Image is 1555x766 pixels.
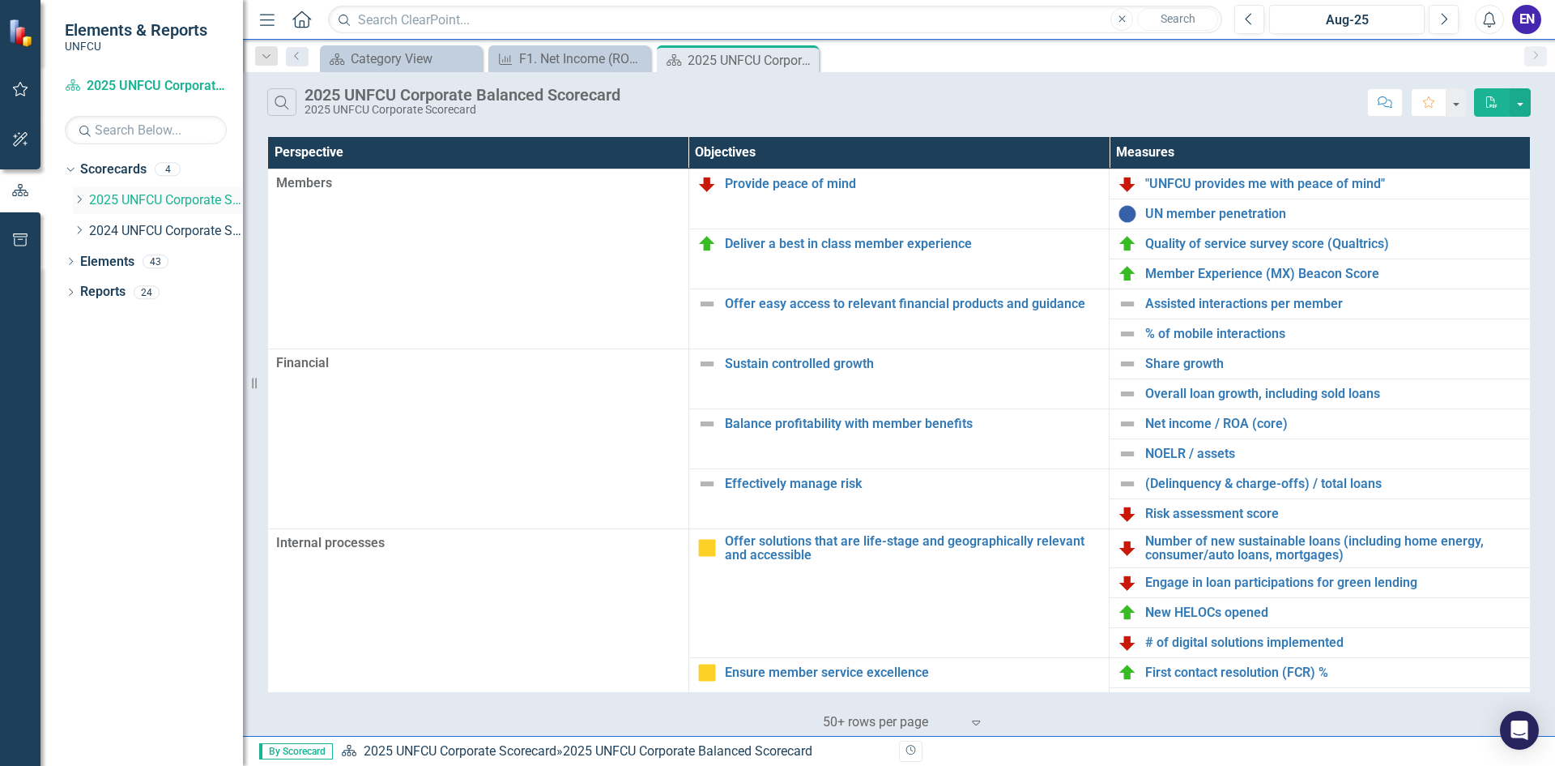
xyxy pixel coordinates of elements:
[1145,534,1522,563] a: Number of new sustainable loans (including home energy, consumer/auto loans, mortgages)
[341,742,887,761] div: »
[697,174,717,194] img: Below Plan
[1145,576,1522,590] a: Engage in loan participations for green lending
[276,354,680,373] span: Financial
[697,354,717,374] img: Not Defined
[134,285,160,299] div: 24
[1118,633,1137,653] img: Below Plan
[1118,384,1137,404] img: Not Defined
[1145,507,1522,521] a: Risk assessment score
[697,234,717,254] img: On Target
[1118,538,1137,558] img: Below Plan
[1118,294,1137,314] img: Not Defined
[1161,12,1195,25] span: Search
[89,222,243,241] a: 2024 UNFCU Corporate Scorecard
[324,49,478,69] a: Category View
[80,253,134,272] a: Elements
[688,50,815,71] div: 2025 UNFCU Corporate Balanced Scorecard
[1145,357,1522,371] a: Share growth
[697,414,717,434] img: Not Defined
[725,477,1101,491] a: Effectively manage risk
[1145,635,1522,650] a: # of digital solutions implemented
[1118,324,1137,344] img: Not Defined
[519,49,646,69] div: F1. Net Income (ROA) (CORE) [Corporate]
[328,6,1222,34] input: Search ClearPoint...
[697,474,717,494] img: Not Defined
[1145,417,1522,431] a: Net income / ROA (core)
[725,417,1101,431] a: Balance profitability with member benefits
[259,743,333,760] span: By Scorecard
[1145,297,1522,311] a: Assisted interactions per member
[1145,207,1522,221] a: UN member penetration
[351,49,478,69] div: Category View
[155,163,181,177] div: 4
[65,20,207,40] span: Elements & Reports
[725,177,1101,191] a: Provide peace of mind
[276,174,680,193] span: Members
[1118,204,1137,224] img: Data Not Yet Due
[697,663,717,683] img: Caution
[1118,504,1137,524] img: Below Plan
[364,743,556,759] a: 2025 UNFCU Corporate Scorecard
[1145,606,1522,620] a: New HELOCs opened
[1118,174,1137,194] img: Below Plan
[725,357,1101,371] a: Sustain controlled growth
[697,294,717,314] img: Not Defined
[305,86,620,104] div: 2025 UNFCU Corporate Balanced Scorecard
[1118,663,1137,683] img: On Target
[1145,177,1522,191] a: "UNFCU provides me with peace of mind"
[1145,387,1522,401] a: Overall loan growth, including sold loans
[1145,665,1522,680] a: First contact resolution (FCR) %
[65,77,227,96] a: 2025 UNFCU Corporate Scorecard
[697,538,717,558] img: Caution
[143,255,168,268] div: 43
[1118,264,1137,284] img: On Target
[80,283,126,302] a: Reports
[305,104,620,116] div: 2025 UNFCU Corporate Scorecard
[492,49,646,69] a: F1. Net Income (ROA) (CORE) [Corporate]
[1118,603,1137,623] img: On Target
[1137,8,1218,31] button: Search
[1145,327,1522,341] a: % of mobile interactions
[276,534,680,553] span: Internal processes
[725,237,1101,251] a: Deliver a best in class member experience
[89,191,243,210] a: 2025 UNFCU Corporate Scorecard
[1145,447,1522,461] a: NOELR / assets
[1269,5,1425,34] button: Aug-25
[1145,237,1522,251] a: Quality of service survey score (Qualtrics)
[1145,477,1522,491] a: (Delinquency & charge-offs) / total loans
[1145,267,1522,281] a: Member Experience (MX) Beacon Score
[725,297,1101,311] a: Offer easy access to relevant financial products and guidance
[1118,354,1137,374] img: Not Defined
[80,160,147,179] a: Scorecards
[1275,11,1419,30] div: Aug-25
[563,743,812,759] div: 2025 UNFCU Corporate Balanced Scorecard
[65,40,207,53] small: UNFCU
[725,665,1101,680] a: Ensure member service excellence
[65,116,227,144] input: Search Below...
[1512,5,1541,34] button: EN
[1500,711,1539,750] div: Open Intercom Messenger
[725,534,1101,563] a: Offer solutions that are life-stage and geographically relevant and accessible
[1118,474,1137,494] img: Not Defined
[1118,573,1137,593] img: Below Plan
[8,19,36,47] img: ClearPoint Strategy
[1118,414,1137,434] img: Not Defined
[1118,234,1137,254] img: On Target
[1118,444,1137,464] img: Not Defined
